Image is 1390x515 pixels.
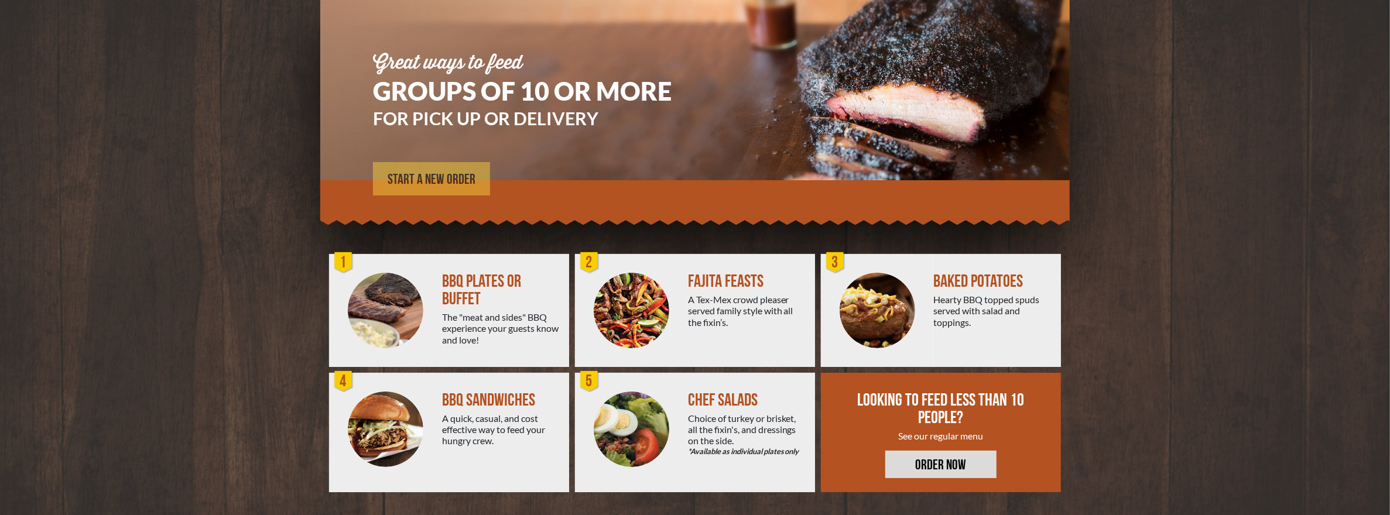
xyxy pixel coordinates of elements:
[855,392,1026,427] div: LOOKING TO FEED LESS THAN 10 PEOPLE?
[824,251,847,274] div: 3
[442,311,560,345] div: The "meat and sides" BBQ experience your guests know and love!
[840,273,915,348] img: PEJ-Baked-Potato.png
[688,294,806,328] div: A Tex-Mex crowd pleaser served family style with all the fixin’s.
[934,273,1052,290] div: BAKED POTATOES
[373,54,707,73] div: Great ways to feed
[578,251,601,274] div: 2
[688,273,806,290] div: FAJITA FEASTS
[442,413,560,447] div: A quick, casual, and cost effective way to feed your hungry crew.
[442,392,560,409] div: BBQ SANDWICHES
[388,173,475,187] span: START A NEW ORDER
[594,392,669,467] img: Salad-Circle.png
[332,251,355,274] div: 1
[688,413,806,458] div: Choice of turkey or brisket, all the fixin's, and dressings on the side.
[855,430,1026,441] div: See our regular menu
[373,162,490,195] a: START A NEW ORDER
[332,370,355,393] div: 4
[373,109,707,127] h3: FOR PICK UP OR DELIVERY
[885,451,997,478] a: ORDER NOW
[934,294,1052,328] div: Hearty BBQ topped spuds served with salad and toppings.
[578,370,601,393] div: 5
[688,392,806,409] div: CHEF SALADS
[348,273,423,348] img: PEJ-BBQ-Buffet.png
[688,446,806,457] em: *Available as individual plates only
[594,273,669,348] img: PEJ-Fajitas.png
[442,273,560,308] div: BBQ PLATES OR BUFFET
[348,392,423,467] img: PEJ-BBQ-Sandwich.png
[373,78,707,104] h1: GROUPS OF 10 OR MORE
